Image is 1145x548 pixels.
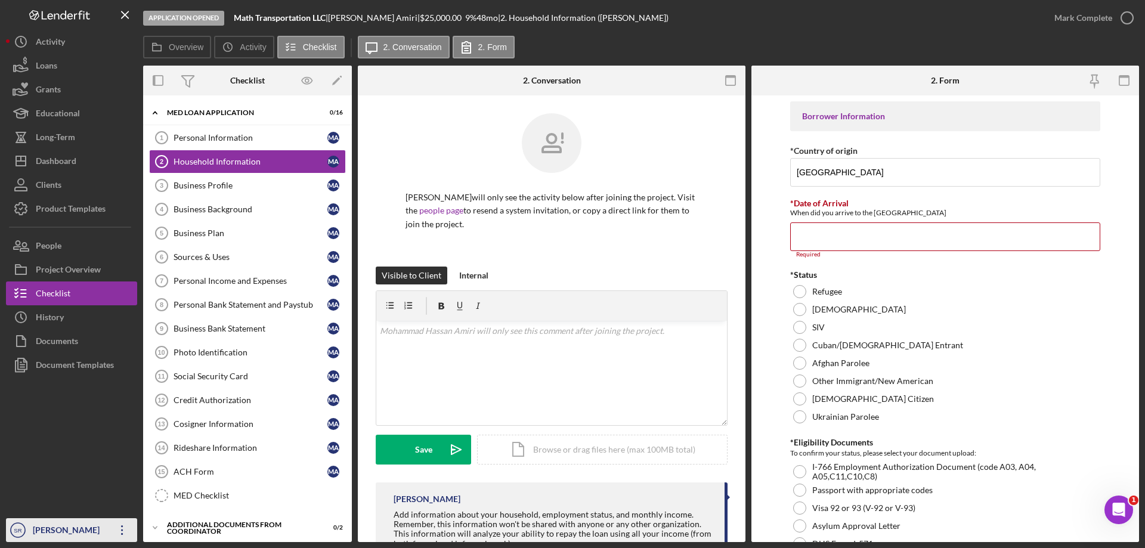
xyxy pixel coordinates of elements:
div: M A [327,299,339,311]
div: MED Checklist [174,491,345,500]
label: Asylum Approval Letter [812,521,900,531]
div: $25,000.00 [420,13,465,23]
a: 4Business BackgroundMA [149,197,346,221]
text: SR [14,527,21,534]
div: 2. Form [931,76,960,85]
tspan: 2 [160,158,163,165]
div: M A [327,132,339,144]
tspan: 7 [160,277,163,284]
div: M A [327,418,339,430]
iframe: Intercom live chat [1104,496,1133,524]
a: 3Business ProfileMA [149,174,346,197]
button: Dashboard [6,149,137,173]
button: Project Overview [6,258,137,281]
button: 2. Conversation [358,36,450,58]
tspan: 3 [160,182,163,189]
label: [DEMOGRAPHIC_DATA] [812,305,906,314]
button: Activity [6,30,137,54]
button: Long-Term [6,125,137,149]
div: M A [327,179,339,191]
div: M A [327,466,339,478]
a: 10Photo IdentificationMA [149,340,346,364]
a: 15ACH FormMA [149,460,346,484]
div: ACH Form [174,467,327,476]
div: Checklist [36,281,70,308]
div: When did you arrive to the [GEOGRAPHIC_DATA] [790,208,1100,217]
button: Clients [6,173,137,197]
div: *Eligibility Documents [790,438,1100,447]
div: Visible to Client [382,267,441,284]
div: Product Templates [36,197,106,224]
div: [PERSON_NAME] Amiri | [328,13,420,23]
div: M A [327,227,339,239]
div: Personal Bank Statement and Paystub [174,300,327,309]
div: 48 mo [476,13,498,23]
label: Activity [240,42,266,52]
label: I-766 Employment Authorization Document (code A03, A04, A05,C11,C10,C8) [812,462,1097,481]
div: Personal Income and Expenses [174,276,327,286]
button: SR[PERSON_NAME] [6,518,137,542]
label: *Country of origin [790,145,858,156]
div: People [36,234,61,261]
div: | 2. Household Information ([PERSON_NAME]) [498,13,669,23]
div: History [36,305,64,332]
button: Document Templates [6,353,137,377]
tspan: 1 [160,134,163,141]
div: Checklist [230,76,265,85]
div: Loans [36,54,57,81]
a: 8Personal Bank Statement and PaystubMA [149,293,346,317]
div: M A [327,346,339,358]
div: M A [327,394,339,406]
div: Documents [36,329,78,356]
div: M A [327,370,339,382]
div: [PERSON_NAME] [30,518,107,545]
button: 2. Form [453,36,515,58]
div: MED Loan Application [167,109,313,116]
button: Internal [453,267,494,284]
label: Ukrainian Parolee [812,412,879,422]
a: 5Business PlanMA [149,221,346,245]
span: 1 [1129,496,1138,505]
div: Clients [36,173,61,200]
label: Overview [169,42,203,52]
a: 12Credit AuthorizationMA [149,388,346,412]
div: Long-Term [36,125,75,152]
a: 9Business Bank StatementMA [149,317,346,340]
button: Save [376,435,471,465]
div: Project Overview [36,258,101,284]
button: Checklist [277,36,345,58]
div: Dashboard [36,149,76,176]
div: Additional Documents from Coordinator [167,521,313,535]
div: Sources & Uses [174,252,327,262]
div: M A [327,323,339,335]
a: Grants [6,78,137,101]
div: Household Information [174,157,327,166]
a: 6Sources & UsesMA [149,245,346,269]
a: 2Household InformationMA [149,150,346,174]
a: 14Rideshare InformationMA [149,436,346,460]
div: Cosigner Information [174,419,327,429]
tspan: 5 [160,230,163,237]
a: Documents [6,329,137,353]
button: Checklist [6,281,137,305]
div: Activity [36,30,65,57]
div: Grants [36,78,61,104]
div: To confirm your status, please select your document upload: [790,447,1100,459]
label: [DEMOGRAPHIC_DATA] Citizen [812,394,934,404]
div: 0 / 16 [321,109,343,116]
button: Loans [6,54,137,78]
div: Add information about your household, employment status, and monthly income. Remember, this infor... [394,510,713,548]
div: M A [327,275,339,287]
button: Mark Complete [1042,6,1139,30]
a: 11Social Security CardMA [149,364,346,388]
label: Visa 92 or 93 (V-92 or V-93) [812,503,915,513]
div: Credit Authorization [174,395,327,405]
div: Educational [36,101,80,128]
a: Educational [6,101,137,125]
div: M A [327,251,339,263]
tspan: 10 [157,349,165,356]
tspan: 9 [160,325,163,332]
